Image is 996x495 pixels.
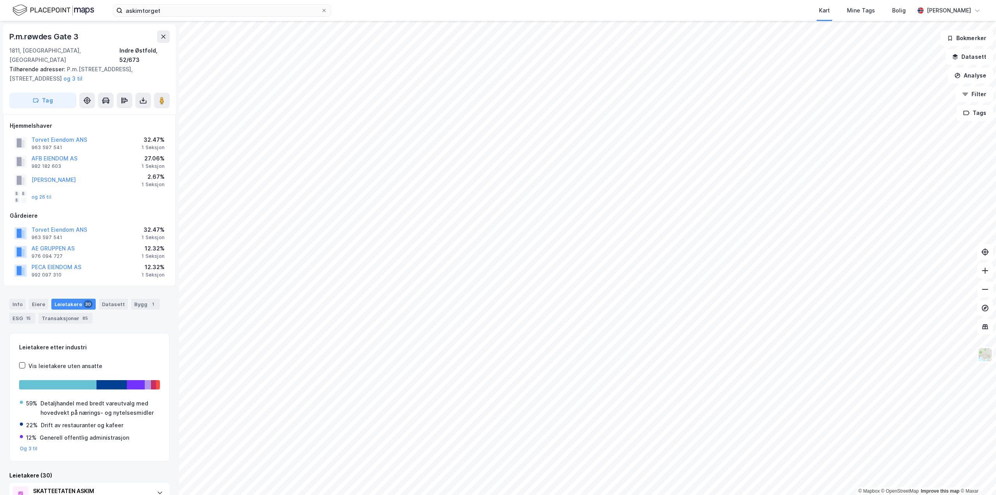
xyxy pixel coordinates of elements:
[40,399,159,417] div: Detaljhandel med bredt vareutvalg med hovedvekt på nærings- og nytelsesmidler
[99,299,128,310] div: Datasett
[26,421,38,430] div: 22%
[9,46,119,65] div: 1811, [GEOGRAPHIC_DATA], [GEOGRAPHIC_DATA]
[9,66,67,72] span: Tilhørende adresser:
[847,6,875,15] div: Mine Tags
[957,458,996,495] div: Kontrollprogram for chat
[142,234,165,241] div: 1 Seksjon
[142,244,165,253] div: 12.32%
[9,471,170,480] div: Leietakere (30)
[28,361,102,371] div: Vis leietakere uten ansatte
[892,6,906,15] div: Bolig
[149,300,157,308] div: 1
[10,121,169,130] div: Hjemmelshaver
[9,299,26,310] div: Info
[41,421,123,430] div: Drift av restauranter og kafeer
[10,211,169,220] div: Gårdeiere
[142,225,165,234] div: 32.47%
[81,314,89,322] div: 85
[9,313,35,324] div: ESG
[29,299,48,310] div: Eiere
[119,46,170,65] div: Indre Østfold, 52/673
[927,6,971,15] div: [PERSON_NAME]
[131,299,160,310] div: Bygg
[858,488,880,494] a: Mapbox
[9,30,80,43] div: P.m.røwdes Gate 3
[123,5,321,16] input: Søk på adresse, matrikkel, gårdeiere, leietakere eller personer
[940,30,993,46] button: Bokmerker
[142,172,165,181] div: 2.67%
[32,272,61,278] div: 992 097 310
[142,144,165,151] div: 1 Seksjon
[39,313,93,324] div: Transaksjoner
[40,433,129,442] div: Generell offentlig administrasjon
[20,446,38,452] button: Og 3 til
[32,253,63,259] div: 976 094 727
[51,299,96,310] div: Leietakere
[142,181,165,188] div: 1 Seksjon
[142,262,165,272] div: 12.32%
[142,154,165,163] div: 27.06%
[921,488,959,494] a: Improve this map
[9,93,76,108] button: Tag
[881,488,919,494] a: OpenStreetMap
[945,49,993,65] button: Datasett
[84,300,93,308] div: 30
[142,163,165,169] div: 1 Seksjon
[32,163,61,169] div: 982 182 603
[978,347,992,362] img: Z
[948,68,993,83] button: Analyse
[25,314,32,322] div: 15
[142,272,165,278] div: 1 Seksjon
[26,433,37,442] div: 12%
[142,253,165,259] div: 1 Seksjon
[19,343,160,352] div: Leietakere etter industri
[819,6,830,15] div: Kart
[32,144,62,151] div: 963 597 541
[956,86,993,102] button: Filter
[9,65,163,83] div: P.m.[STREET_ADDRESS], [STREET_ADDRESS]
[142,135,165,144] div: 32.47%
[957,105,993,121] button: Tags
[26,399,37,408] div: 59%
[957,458,996,495] iframe: Chat Widget
[32,234,62,241] div: 963 597 541
[12,4,94,17] img: logo.f888ab2527a4732fd821a326f86c7f29.svg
